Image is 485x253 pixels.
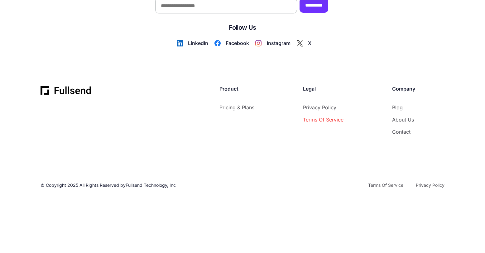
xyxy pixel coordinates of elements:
a: contact [392,128,415,136]
p: Company [392,85,415,93]
p: © Copyright 2025 All Rights Reserved by [41,181,176,189]
p: Legal [303,85,343,93]
div: LinkedIn [188,39,214,47]
div: X [308,39,318,47]
a: About Us [392,116,415,124]
a: Blog [392,103,415,112]
a: Privacy Policy [416,181,444,189]
div: Facebook [226,39,255,47]
a: Privacy Policy [303,103,343,112]
div: Instagram [267,39,297,47]
a: Facebook [214,39,255,47]
iframe: Drift Widget Chat Controller [454,222,478,246]
a: Instagram [255,39,297,47]
a: LinkedIn [177,39,214,47]
a: Terms of Service [368,181,403,189]
a: Pricing & Plans [219,103,254,112]
a: X [297,39,318,47]
h5: Follow Us [96,22,389,33]
p: Product [219,85,254,93]
a: Fullsend Technology, Inc [126,182,176,188]
a: Terms of Service [303,116,343,124]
